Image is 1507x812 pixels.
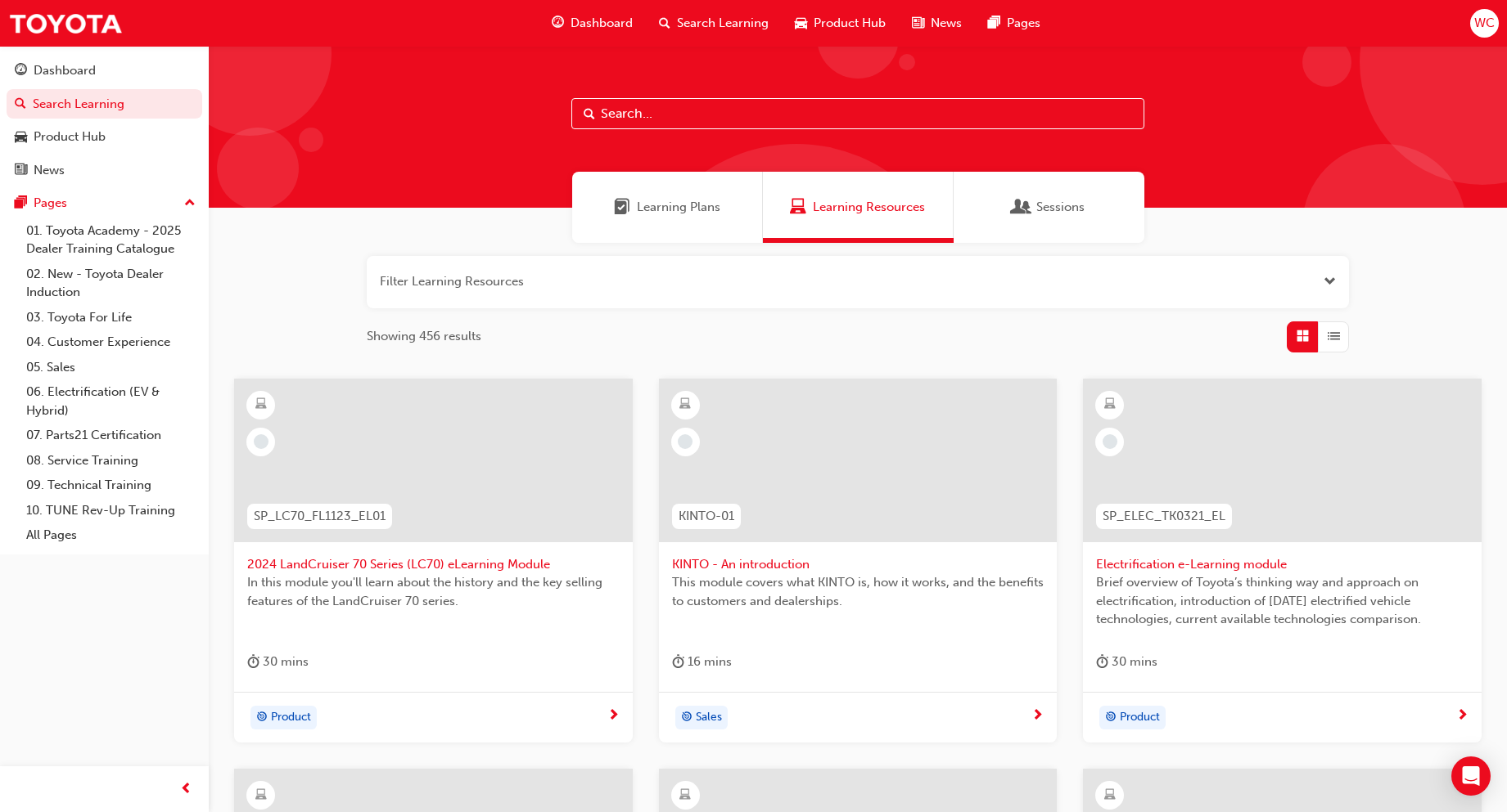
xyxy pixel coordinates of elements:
[1474,14,1495,33] span: WC
[954,172,1144,243] a: SessionsSessions
[677,14,769,33] span: Search Learning
[7,52,202,188] button: DashboardSearch LearningProduct HubNews
[20,423,202,448] a: 07. Parts21 Certification
[679,785,691,806] span: learningResourceType_ELEARNING-icon
[254,507,386,526] span: SP_LC70_FL1123_EL01
[1104,394,1116,415] span: learningResourceType_ELEARNING-icon
[184,193,196,214] span: up-icon
[790,198,806,217] span: Learning Resources
[20,330,202,355] a: 04. Customer Experience
[637,198,720,217] span: Learning Plans
[15,196,27,211] span: pages-icon
[20,473,202,498] a: 09. Technical Training
[1451,756,1491,796] div: Open Intercom Messenger
[1036,198,1085,217] span: Sessions
[20,498,202,523] a: 10. TUNE Rev-Up Training
[255,785,267,806] span: learningResourceType_ELEARNING-icon
[20,379,202,423] a: 06. Electrification (EV & Hybrid)
[7,188,202,218] button: Pages
[7,155,202,186] a: News
[1096,652,1157,672] div: 30 mins
[614,198,630,217] span: Learning Plans
[34,61,96,80] div: Dashboard
[20,448,202,473] a: 08. Service Training
[8,5,123,42] img: Trak
[1456,709,1469,724] span: next-icon
[672,652,732,672] div: 16 mins
[672,652,684,672] span: duration-icon
[1324,272,1336,291] button: Open the filter
[1103,507,1225,526] span: SP_ELEC_TK0321_EL
[180,779,192,800] span: prev-icon
[672,573,1045,610] span: This module covers what KINTO is, how it works, and the benefits to customers and dealerships.
[659,13,670,34] span: search-icon
[234,379,633,743] a: SP_LC70_FL1123_EL012024 LandCruiser 70 Series (LC70) eLearning ModuleIn this module you'll learn ...
[1120,708,1160,727] span: Product
[813,198,925,217] span: Learning Resources
[15,164,27,178] span: news-icon
[15,130,27,145] span: car-icon
[20,262,202,305] a: 02. New - Toyota Dealer Induction
[572,172,763,243] a: Learning PlansLearning Plans
[672,555,1045,574] span: KINTO - An introduction
[1104,785,1116,806] span: learningResourceType_ELEARNING-icon
[678,434,693,449] span: learningRecordVerb_NONE-icon
[679,507,734,526] span: KINTO-01
[271,708,311,727] span: Product
[988,13,1000,34] span: pages-icon
[15,97,26,112] span: search-icon
[20,218,202,262] a: 01. Toyota Academy - 2025 Dealer Training Catalogue
[646,7,782,40] a: search-iconSearch Learning
[975,7,1054,40] a: pages-iconPages
[1096,652,1108,672] span: duration-icon
[1096,555,1469,574] span: Electrification e-Learning module
[256,707,268,729] span: target-icon
[571,98,1144,129] input: Search...
[607,709,620,724] span: next-icon
[899,7,975,40] a: news-iconNews
[1105,707,1117,729] span: target-icon
[659,379,1058,743] a: KINTO-01KINTO - An introductionThis module covers what KINTO is, how it works, and the benefits t...
[255,394,267,415] span: learningResourceType_ELEARNING-icon
[247,555,620,574] span: 2024 LandCruiser 70 Series (LC70) eLearning Module
[247,652,259,672] span: duration-icon
[20,355,202,380] a: 05. Sales
[367,327,481,346] span: Showing 456 results
[20,305,202,330] a: 03. Toyota For Life
[34,161,65,180] div: News
[247,573,620,610] span: In this module you'll learn about the history and the key selling features of the LandCruiser 70 ...
[1083,379,1482,743] a: SP_ELEC_TK0321_ELElectrification e-Learning moduleBrief overview of Toyota’s thinking way and app...
[763,172,954,243] a: Learning ResourcesLearning Resources
[1007,14,1040,33] span: Pages
[1328,327,1340,346] span: List
[247,652,309,672] div: 30 mins
[1096,573,1469,629] span: Brief overview of Toyota’s thinking way and approach on electrification, introduction of [DATE] e...
[7,122,202,152] a: Product Hub
[931,14,962,33] span: News
[20,523,202,548] a: All Pages
[1470,9,1499,38] button: WC
[7,56,202,86] a: Dashboard
[34,128,106,146] div: Product Hub
[1297,327,1309,346] span: Grid
[552,13,564,34] span: guage-icon
[1103,434,1117,449] span: learningRecordVerb_NONE-icon
[1013,198,1030,217] span: Sessions
[681,707,693,729] span: target-icon
[912,13,924,34] span: news-icon
[584,105,595,123] span: Search
[1031,709,1044,724] span: next-icon
[814,14,886,33] span: Product Hub
[571,14,633,33] span: Dashboard
[679,394,691,415] span: learningResourceType_ELEARNING-icon
[782,7,899,40] a: car-iconProduct Hub
[696,708,722,727] span: Sales
[254,434,268,449] span: learningRecordVerb_NONE-icon
[795,13,807,34] span: car-icon
[15,64,27,79] span: guage-icon
[7,89,202,119] a: Search Learning
[34,194,67,213] div: Pages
